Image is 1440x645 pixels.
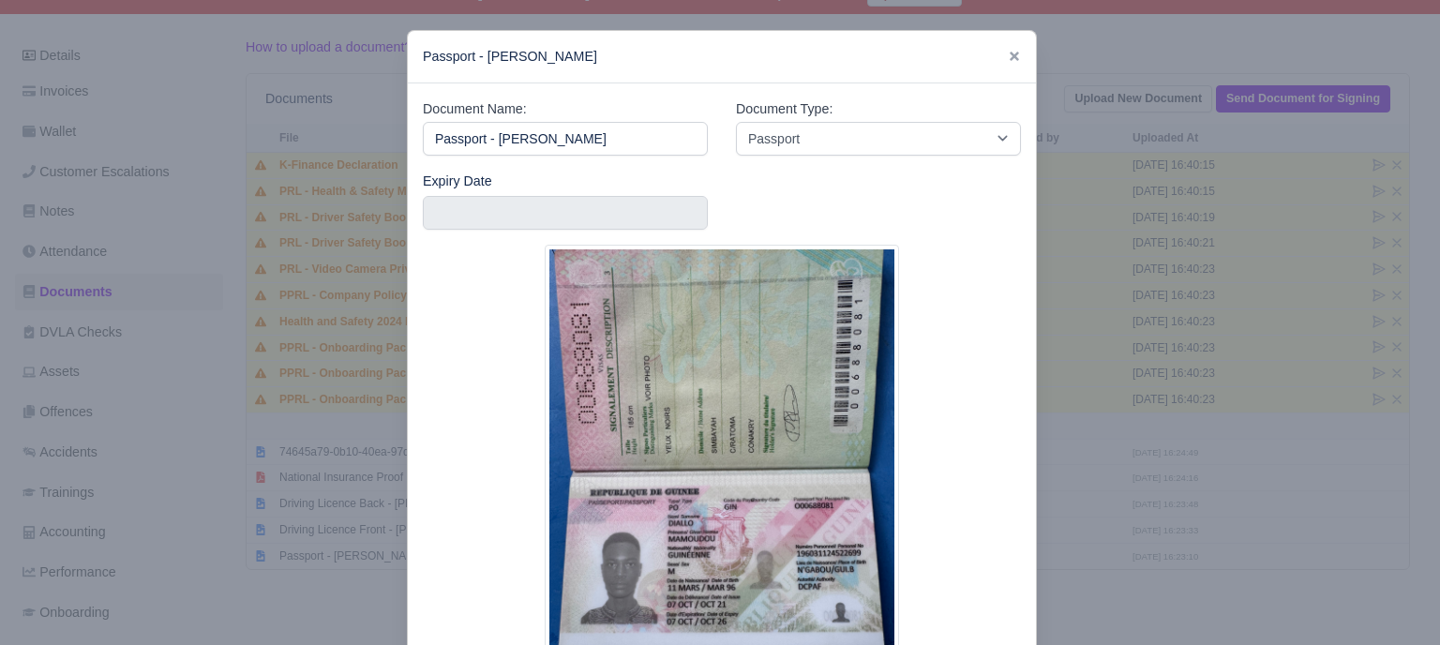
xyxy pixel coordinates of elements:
label: Document Name: [423,98,527,120]
iframe: Chat Widget [1346,555,1440,645]
label: Expiry Date [423,171,492,192]
label: Document Type: [736,98,832,120]
div: Passport - [PERSON_NAME] [408,31,1036,83]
